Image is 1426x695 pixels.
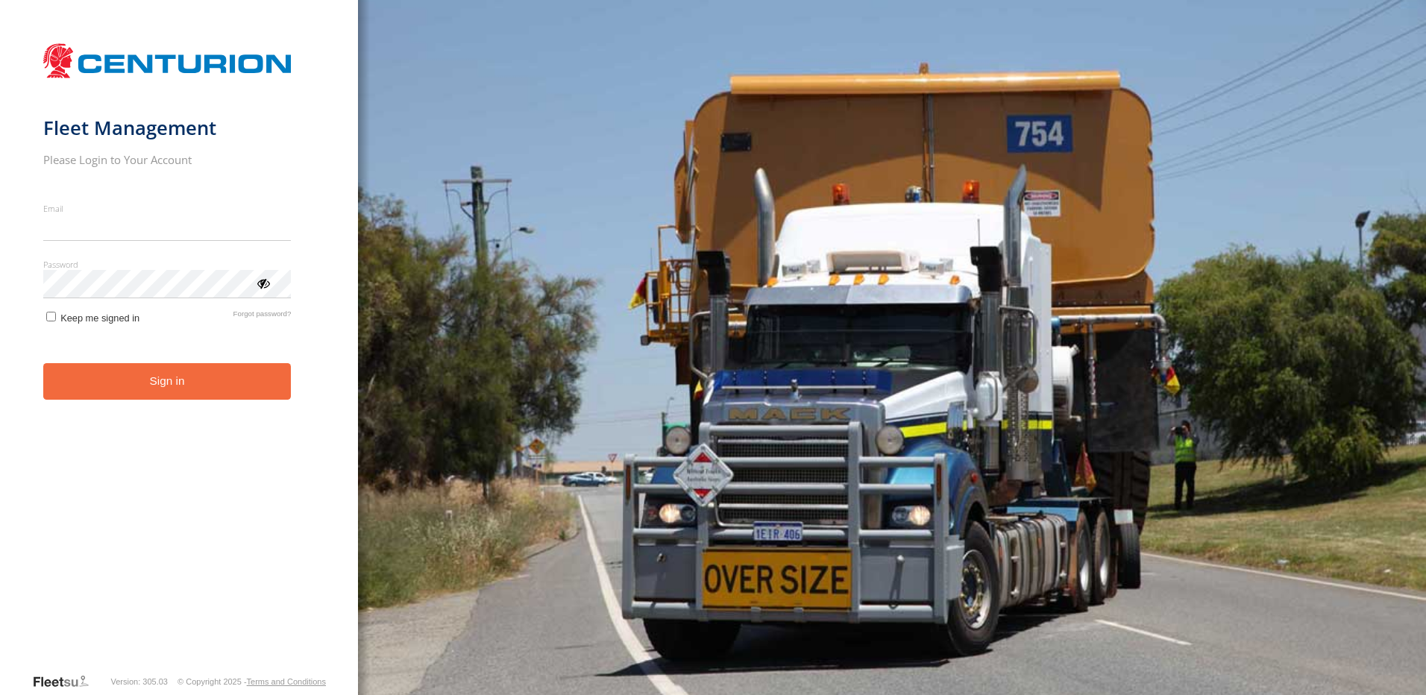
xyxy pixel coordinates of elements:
img: Centurion Transport [43,42,292,80]
label: Password [43,259,292,270]
div: Version: 305.03 [111,677,168,686]
form: main [43,36,315,673]
h1: Fleet Management [43,116,292,140]
a: Forgot password? [233,309,292,324]
button: Sign in [43,363,292,400]
input: Keep me signed in [46,312,56,321]
a: Terms and Conditions [247,677,326,686]
label: Email [43,203,292,214]
div: © Copyright 2025 - [178,677,326,686]
h2: Please Login to Your Account [43,152,292,167]
span: Keep me signed in [60,312,139,324]
a: Visit our Website [32,674,101,689]
div: ViewPassword [255,275,270,290]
